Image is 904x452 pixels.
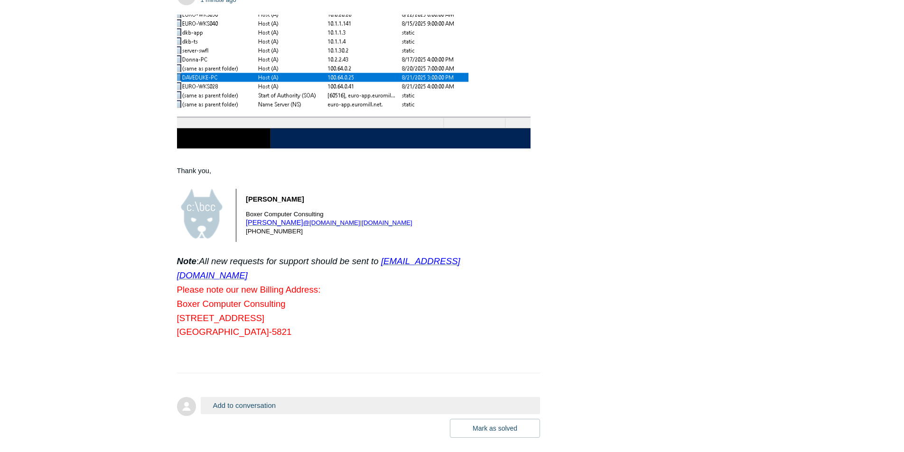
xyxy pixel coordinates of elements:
[177,299,286,309] span: Boxer Computer Consulting
[303,219,360,226] span: @[DOMAIN_NAME]
[201,397,541,414] button: Add to conversation
[450,419,540,438] button: Mark as solved
[177,256,460,280] i: All new requests for support should be sent to
[177,256,460,280] a: [EMAIL_ADDRESS][DOMAIN_NAME]
[177,285,321,295] span: Please note our new Billing Address:
[246,219,303,226] span: [PERSON_NAME]
[177,256,460,280] span: :
[177,189,227,239] img: Logo
[360,219,362,226] span: |
[246,228,303,235] span: [PHONE_NUMBER]
[246,195,304,203] span: [PERSON_NAME]
[177,167,212,175] span: Thank you,
[246,219,360,226] a: [PERSON_NAME]@[DOMAIN_NAME]
[177,313,265,323] span: [STREET_ADDRESS]
[177,256,196,266] span: Note
[246,211,324,218] span: Boxer Computer Consulting
[177,327,292,337] span: [GEOGRAPHIC_DATA]-5821
[362,219,412,226] a: [DOMAIN_NAME]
